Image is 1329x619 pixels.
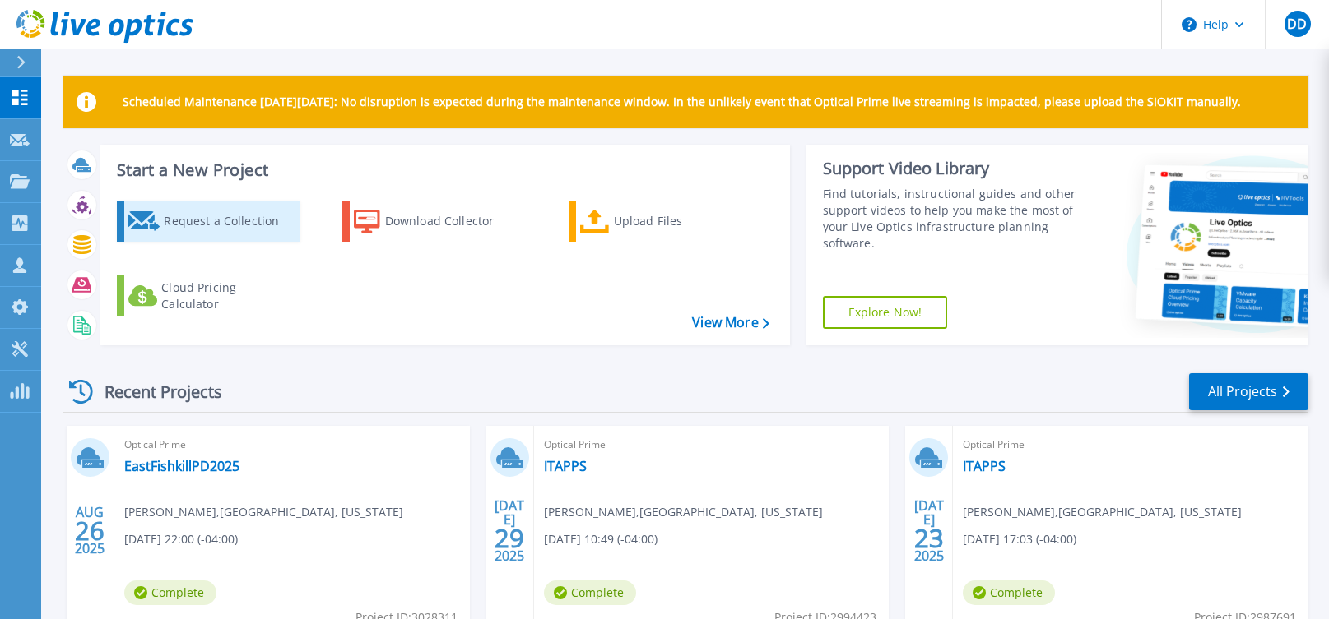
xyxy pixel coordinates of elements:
[692,315,769,330] a: View More
[1287,17,1307,30] span: DD
[963,530,1076,548] span: [DATE] 17:03 (-04:00)
[544,580,636,605] span: Complete
[117,161,769,179] h3: Start a New Project
[544,436,880,454] span: Optical Prime
[123,95,1241,109] p: Scheduled Maintenance [DATE][DATE]: No disruption is expected during the maintenance window. In t...
[74,501,105,561] div: AUG 2025
[75,524,105,538] span: 26
[385,205,517,238] div: Download Collector
[117,201,300,242] a: Request a Collection
[117,275,300,316] a: Cloud Pricing Calculator
[124,530,238,548] span: [DATE] 22:00 (-04:00)
[544,503,823,521] span: [PERSON_NAME] , [GEOGRAPHIC_DATA], [US_STATE]
[963,580,1055,605] span: Complete
[823,186,1076,252] div: Find tutorials, instructional guides and other support videos to help you make the most of your L...
[544,458,587,474] a: ITAPPS
[124,458,239,474] a: EastFishkillPD2025
[614,205,746,238] div: Upload Files
[124,436,460,454] span: Optical Prime
[161,279,293,312] div: Cloud Pricing Calculator
[494,501,525,561] div: [DATE] 2025
[963,458,1006,474] a: ITAPPS
[823,158,1076,179] div: Support Video Library
[544,530,658,548] span: [DATE] 10:49 (-04:00)
[124,503,403,521] span: [PERSON_NAME] , [GEOGRAPHIC_DATA], [US_STATE]
[124,580,216,605] span: Complete
[63,372,244,412] div: Recent Projects
[914,531,944,545] span: 23
[1189,373,1308,410] a: All Projects
[913,501,945,561] div: [DATE] 2025
[342,201,526,242] a: Download Collector
[164,205,295,238] div: Request a Collection
[963,503,1242,521] span: [PERSON_NAME] , [GEOGRAPHIC_DATA], [US_STATE]
[569,201,752,242] a: Upload Files
[495,531,524,545] span: 29
[823,296,948,329] a: Explore Now!
[963,436,1299,454] span: Optical Prime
